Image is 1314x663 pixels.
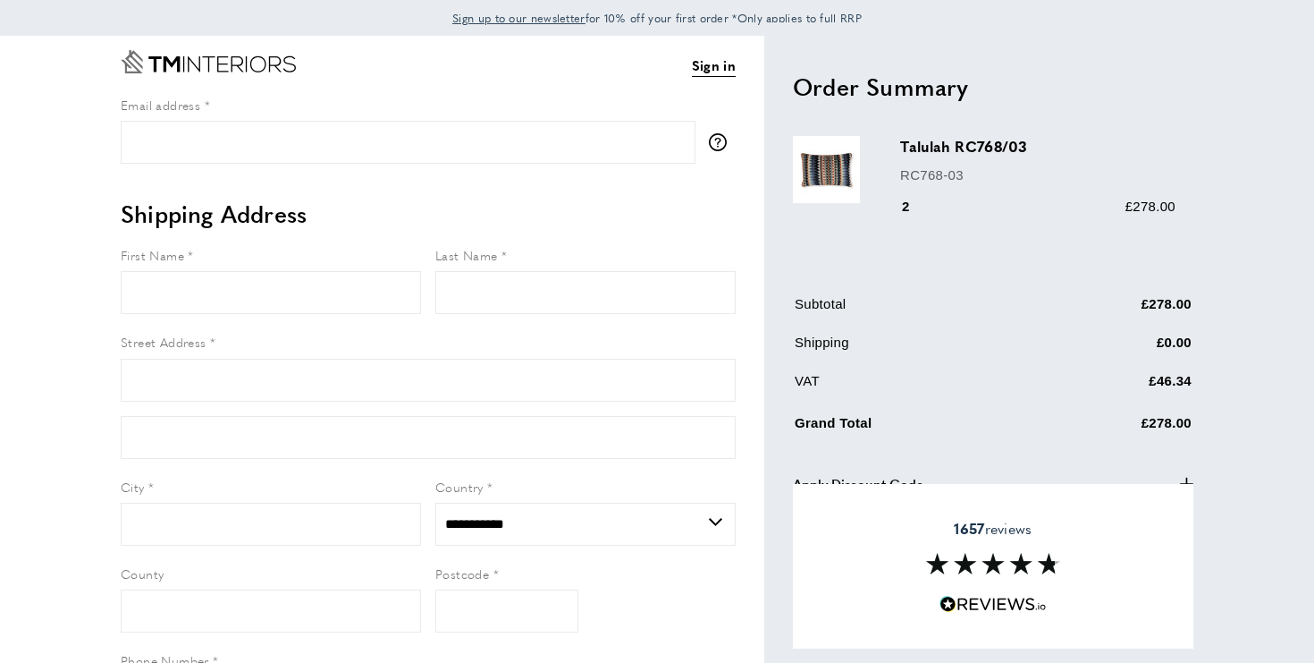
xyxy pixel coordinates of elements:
[121,333,206,351] span: Street Address
[939,596,1047,613] img: Reviews.io 5 stars
[435,478,484,496] span: Country
[452,10,862,26] span: for 10% off your first order *Only applies to full RRP
[709,133,736,151] button: More information
[121,96,200,114] span: Email address
[954,520,1032,538] span: reviews
[1036,293,1192,328] td: £278.00
[452,9,585,27] a: Sign up to our newsletter
[795,332,1034,367] td: Shipping
[1036,332,1192,367] td: £0.00
[1125,199,1175,214] span: £278.00
[121,565,164,582] span: County
[435,565,489,582] span: Postcode
[793,473,923,495] span: Apply Discount Code
[926,553,1060,574] img: Reviews section
[793,136,860,203] img: Talulah RC768/03
[1036,409,1192,447] td: £278.00
[692,55,736,77] a: Sign in
[793,71,1193,103] h2: Order Summary
[954,518,984,539] strong: 1657
[452,10,585,26] span: Sign up to our newsletter
[795,409,1034,447] td: Grand Total
[121,478,145,496] span: City
[795,370,1034,405] td: VAT
[900,196,935,217] div: 2
[121,246,184,264] span: First Name
[795,293,1034,328] td: Subtotal
[435,246,498,264] span: Last Name
[121,50,296,73] a: Go to Home page
[121,198,736,230] h2: Shipping Address
[900,165,1175,186] p: RC768-03
[900,136,1175,157] h3: Talulah RC768/03
[1036,370,1192,405] td: £46.34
